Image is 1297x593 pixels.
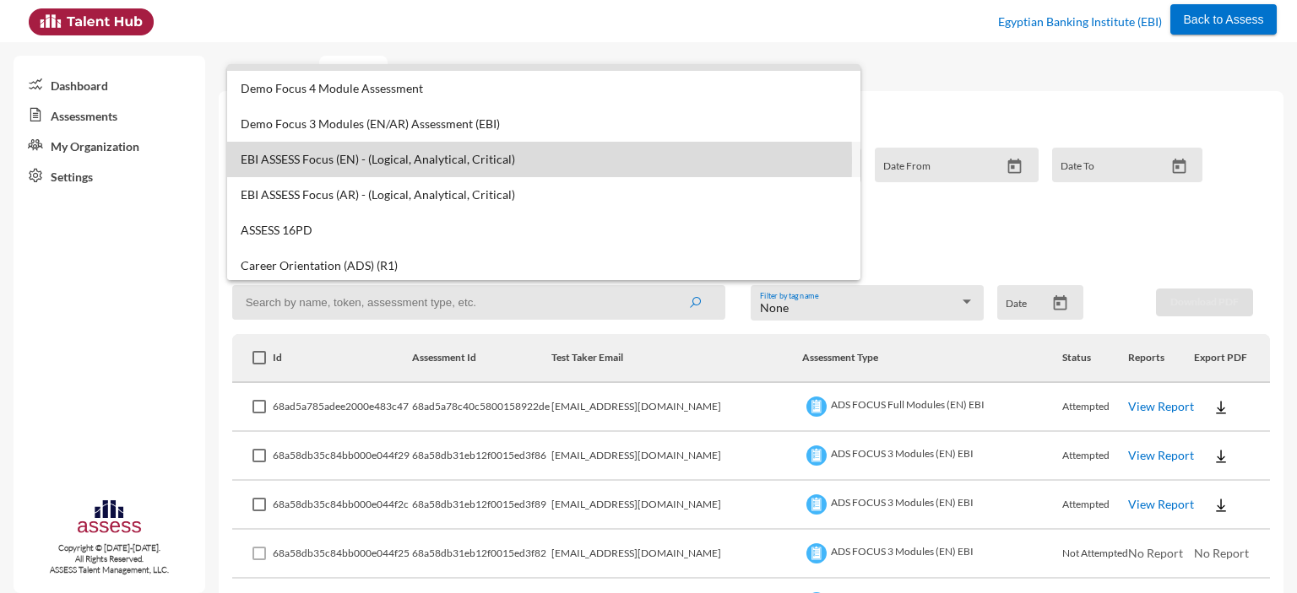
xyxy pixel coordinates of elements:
span: Career Orientation (ADS) (R1) [241,259,847,272]
span: Demo Focus 4 Module Assessment [241,82,847,95]
span: EBI ASSESS Focus (EN) - (Logical, Analytical, Critical) [241,153,847,166]
span: ASSESS 16PD [241,224,847,237]
span: Demo Focus 3 Modules (EN/AR) Assessment (EBI) [241,117,847,131]
span: EBI ASSESS Focus (AR) - (Logical, Analytical, Critical) [241,188,847,202]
